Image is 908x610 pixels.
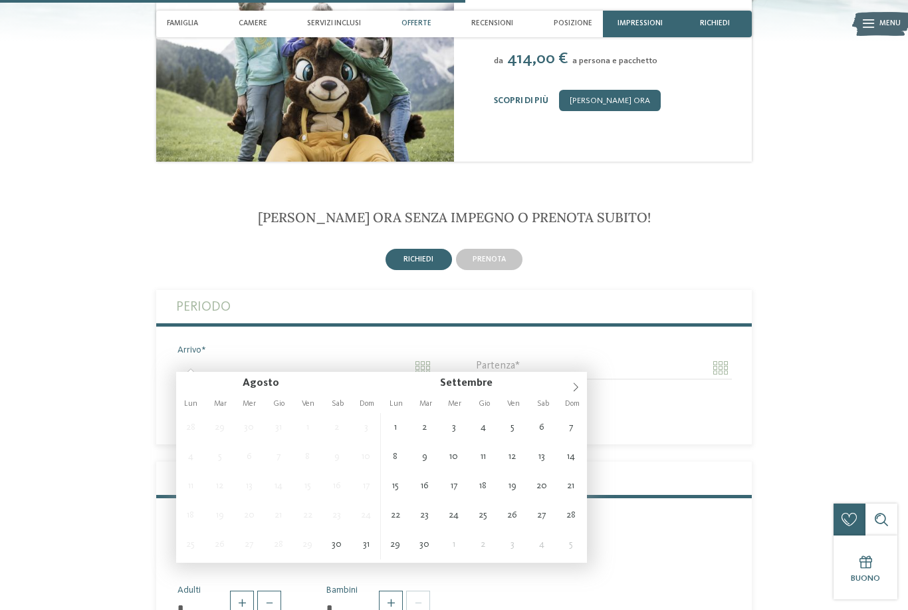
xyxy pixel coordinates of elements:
[471,19,513,28] span: Recensioni
[439,501,469,530] span: Settembre 24, 2025
[176,290,732,323] label: Periodo
[499,400,528,408] span: Ven
[556,442,586,472] span: Settembre 14, 2025
[176,442,205,472] span: Agosto 4, 2025
[498,501,527,530] span: Settembre 26, 2025
[401,19,431,28] span: Offerte
[410,530,439,559] span: Settembre 30, 2025
[293,472,322,501] span: Agosto 15, 2025
[235,530,264,559] span: Agosto 27, 2025
[205,472,235,501] span: Agosto 12, 2025
[528,400,558,408] span: Sab
[264,442,293,472] span: Agosto 7, 2025
[235,413,264,442] span: Luglio 30, 2025
[381,501,410,530] span: Settembre 22, 2025
[235,472,264,501] span: Agosto 13, 2025
[527,472,556,501] span: Settembre 20, 2025
[322,442,352,472] span: Agosto 9, 2025
[167,19,198,28] span: Famiglia
[494,96,548,105] a: Scopri di più
[205,413,235,442] span: Luglio 29, 2025
[352,442,381,472] span: Agosto 10, 2025
[410,413,439,442] span: Settembre 2, 2025
[205,400,235,408] span: Mar
[322,530,352,559] span: Agosto 30, 2025
[440,400,469,408] span: Mer
[279,377,319,388] input: Year
[293,442,322,472] span: Agosto 8, 2025
[498,442,527,472] span: Settembre 12, 2025
[243,378,279,388] span: Agosto
[382,400,411,408] span: Lun
[323,400,352,408] span: Sab
[264,413,293,442] span: Luglio 31, 2025
[439,530,469,559] span: Ottobre 1, 2025
[410,442,439,472] span: Settembre 9, 2025
[176,400,205,408] span: Lun
[527,530,556,559] span: Ottobre 4, 2025
[176,530,205,559] span: Agosto 25, 2025
[264,472,293,501] span: Agosto 14, 2025
[439,413,469,442] span: Settembre 3, 2025
[556,413,586,442] span: Settembre 7, 2025
[176,472,205,501] span: Agosto 11, 2025
[558,400,587,408] span: Dom
[556,530,586,559] span: Ottobre 5, 2025
[264,400,293,408] span: Gio
[381,442,410,472] span: Settembre 8, 2025
[293,530,322,559] span: Agosto 29, 2025
[235,442,264,472] span: Agosto 6, 2025
[352,530,381,559] span: Agosto 31, 2025
[205,530,235,559] span: Agosto 26, 2025
[322,413,352,442] span: Agosto 2, 2025
[572,57,657,65] span: a persona e pacchetto
[322,472,352,501] span: Agosto 16, 2025
[410,501,439,530] span: Settembre 23, 2025
[507,51,568,67] span: 414,00 €
[469,530,498,559] span: Ottobre 2, 2025
[352,413,381,442] span: Agosto 3, 2025
[556,501,586,530] span: Settembre 28, 2025
[851,574,880,583] span: Buono
[700,19,730,28] span: richiedi
[239,19,267,28] span: Camere
[381,530,410,559] span: Settembre 29, 2025
[176,413,205,442] span: Luglio 28, 2025
[469,413,498,442] span: Settembre 4, 2025
[498,530,527,559] span: Ottobre 3, 2025
[307,19,361,28] span: Servizi inclusi
[469,501,498,530] span: Settembre 25, 2025
[493,377,532,388] input: Year
[264,501,293,530] span: Agosto 21, 2025
[205,442,235,472] span: Agosto 5, 2025
[498,472,527,501] span: Settembre 19, 2025
[381,413,410,442] span: Settembre 1, 2025
[235,400,264,408] span: Mer
[410,472,439,501] span: Settembre 16, 2025
[294,400,323,408] span: Ven
[258,209,651,226] span: [PERSON_NAME] ora senza impegno o prenota subito!
[439,472,469,501] span: Settembre 17, 2025
[554,19,592,28] span: Posizione
[527,501,556,530] span: Settembre 27, 2025
[352,472,381,501] span: Agosto 17, 2025
[411,400,440,408] span: Mar
[264,530,293,559] span: Agosto 28, 2025
[176,501,205,530] span: Agosto 18, 2025
[834,535,897,599] a: Buono
[556,472,586,501] span: Settembre 21, 2025
[439,442,469,472] span: Settembre 10, 2025
[352,501,381,530] span: Agosto 24, 2025
[469,472,498,501] span: Settembre 18, 2025
[469,400,499,408] span: Gio
[352,400,382,408] span: Dom
[494,57,503,65] span: da
[403,255,433,263] span: richiedi
[235,501,264,530] span: Agosto 20, 2025
[473,255,506,263] span: prenota
[527,442,556,472] span: Settembre 13, 2025
[322,501,352,530] span: Agosto 23, 2025
[381,472,410,501] span: Settembre 15, 2025
[469,442,498,472] span: Settembre 11, 2025
[498,413,527,442] span: Settembre 5, 2025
